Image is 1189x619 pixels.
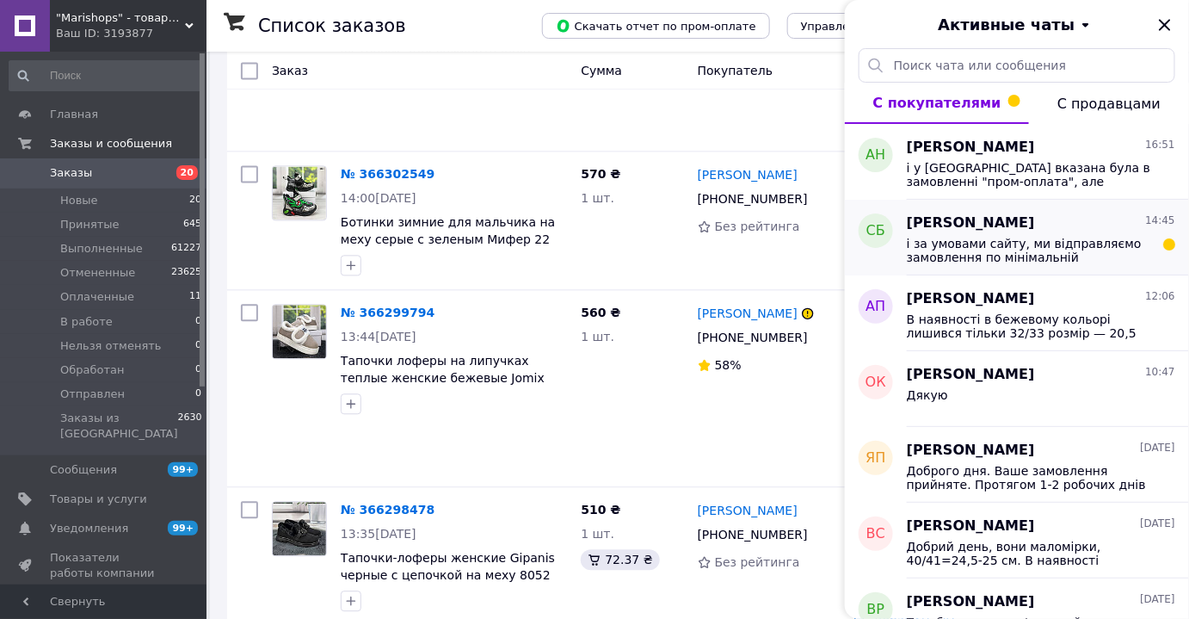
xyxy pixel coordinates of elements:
[845,275,1189,351] button: АП[PERSON_NAME]12:06В наявності в бежевому кольорі лишився тільки 32/33 розмір — 20,5 см
[341,503,434,517] a: № 366298478
[60,338,162,354] span: Нельзя отменять
[176,165,198,180] span: 20
[273,166,326,220] img: Фото товару
[715,220,800,233] span: Без рейтинга
[581,503,620,517] span: 510 ₴
[183,217,201,232] span: 645
[50,462,117,478] span: Сообщения
[787,13,950,39] button: Управление статусами
[698,528,808,542] span: [PHONE_NUMBER]
[60,241,143,257] span: Выполненные
[189,289,201,305] span: 11
[60,387,125,402] span: Отправлен
[50,165,92,181] span: Заказы
[939,14,1075,36] span: Активные чаты
[907,161,1151,189] span: і у [GEOGRAPHIC_DATA] вказана була в замовленні "пром-оплата", але замовлення не оплачене. Ви буд...
[698,502,798,519] a: [PERSON_NAME]
[845,427,1189,503] button: ЯП[PERSON_NAME][DATE]Доброго дня. Ваше замовлення прийняте. Протягом 1-2 робочих днів відправимо....
[195,338,201,354] span: 0
[56,26,206,41] div: Ваш ID: 3193877
[1155,15,1175,35] button: Закрыть
[341,527,416,541] span: 13:35[DATE]
[60,362,124,378] span: Обработан
[698,305,798,322] a: [PERSON_NAME]
[60,217,120,232] span: Принятые
[1029,83,1189,124] button: С продавцами
[341,167,434,181] a: № 366302549
[873,95,1001,111] span: С покупателями
[60,265,135,281] span: Отмененные
[866,373,886,393] span: ОК
[845,351,1189,427] button: ОК[PERSON_NAME]10:47Дякую
[866,524,885,544] span: ВС
[859,48,1175,83] input: Поиск чата или сообщения
[9,60,203,91] input: Поиск
[272,304,327,359] a: Фото товару
[50,136,172,152] span: Заказы и сообщения
[542,13,770,39] button: Скачать отчет по пром-оплате
[272,64,308,77] span: Заказ
[341,354,545,402] a: Тапочки лоферы на липучках теплые женские бежевые Jomix 4651 38/39
[581,306,620,319] span: 560 ₴
[1145,289,1175,304] span: 12:06
[178,411,202,442] span: 2630
[845,124,1189,200] button: АН[PERSON_NAME]16:51і у [GEOGRAPHIC_DATA] вказана була в замовленні "пром-оплата", але замовлення...
[341,306,434,319] a: № 366299794
[698,166,798,183] a: [PERSON_NAME]
[1057,96,1161,112] span: С продавцами
[845,83,1029,124] button: С покупателями
[581,191,614,205] span: 1 шт.
[189,193,201,208] span: 20
[258,15,406,36] h1: Список заказов
[168,462,198,477] span: 99+
[907,517,1035,536] span: [PERSON_NAME]
[581,549,659,570] div: 72.37 ₴
[60,193,98,208] span: Новые
[273,502,326,555] img: Фото товару
[715,555,800,569] span: Без рейтинга
[907,540,1151,567] span: Добрий день, вони маломірки, 40/41=24,5-25 см. В наявності
[556,18,756,34] span: Скачать отчет по пром-оплате
[1140,517,1175,531] span: [DATE]
[1140,441,1175,455] span: [DATE]
[50,550,159,581] span: Показатели работы компании
[1140,592,1175,607] span: [DATE]
[195,387,201,402] span: 0
[171,265,201,281] span: 23625
[866,449,885,468] span: ЯП
[907,289,1035,309] span: [PERSON_NAME]
[907,237,1151,264] span: і за умовами сайту, ми відправляємо замовлення по мінімальній передопллаті 100 грн , або по повні...
[171,241,201,257] span: 61227
[341,551,555,582] a: Тапочки-лоферы женские Gipanis черные с цепочкой на меху 8052
[866,297,886,317] span: АП
[866,221,885,241] span: СБ
[581,64,622,77] span: Сумма
[907,441,1035,461] span: [PERSON_NAME]
[56,10,185,26] span: "Marishops" - товары для всей семьи.
[801,20,936,33] span: Управление статусами
[195,362,201,378] span: 0
[698,64,773,77] span: Покупатель
[581,527,614,541] span: 1 шт.
[195,314,201,330] span: 0
[1145,138,1175,152] span: 16:51
[581,167,620,181] span: 570 ₴
[60,314,113,330] span: В работе
[50,521,128,536] span: Уведомления
[698,192,808,206] span: [PHONE_NUMBER]
[907,138,1035,158] span: [PERSON_NAME]
[341,191,416,205] span: 14:00[DATE]
[341,330,416,344] span: 13:44[DATE]
[1145,214,1175,228] span: 14:45
[272,501,327,556] a: Фото товару
[50,107,98,122] span: Главная
[907,365,1035,385] span: [PERSON_NAME]
[845,503,1189,579] button: ВС[PERSON_NAME][DATE]Добрий день, вони маломірки, 40/41=24,5-25 см. В наявності
[845,200,1189,275] button: СБ[PERSON_NAME]14:45і за умовами сайту, ми відправляємо замовлення по мінімальній передопллаті 10...
[581,330,614,344] span: 1 шт.
[60,289,134,305] span: Оплаченные
[272,165,327,220] a: Фото товару
[341,215,555,246] a: Ботинки зимние для мальчика на меху серые с зеленым Мифер 22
